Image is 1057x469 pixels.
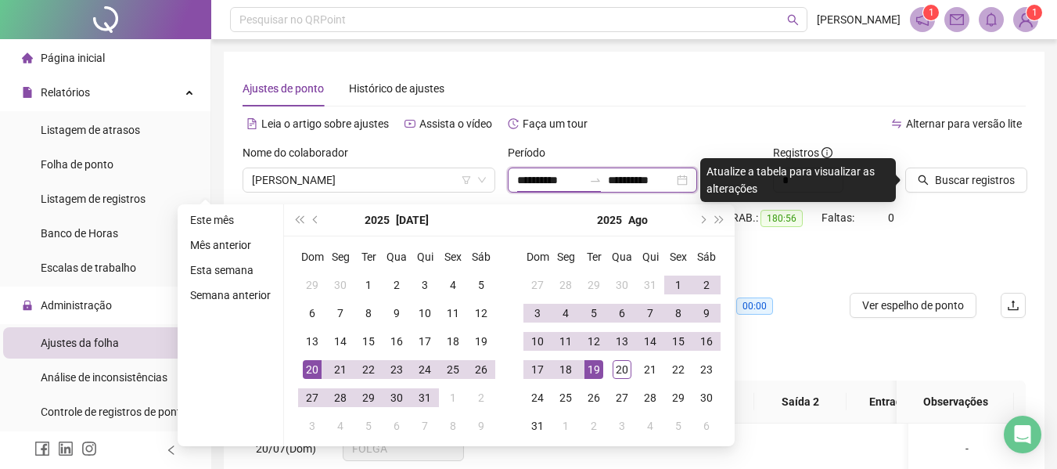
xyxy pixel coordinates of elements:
span: ANA CAROLINA DOS SANTOS [252,168,486,192]
td: 2025-07-02 [383,271,411,299]
th: Ter [354,243,383,271]
div: 3 [415,276,434,294]
div: 16 [387,332,406,351]
div: 3 [303,417,322,435]
span: mail [950,13,964,27]
div: 29 [584,276,603,294]
span: Assista o vídeo [419,117,492,130]
th: Entrada 3 [847,381,939,424]
td: 2025-08-09 [467,412,495,440]
th: Qui [411,243,439,271]
td: 2025-08-06 [383,412,411,440]
div: 7 [641,304,660,323]
span: Ajustes de ponto [243,82,324,95]
td: 2025-08-28 [636,384,664,412]
td: 2025-08-03 [523,299,552,327]
td: 2025-08-18 [552,355,580,384]
div: 4 [444,276,462,294]
div: 4 [556,304,575,323]
span: facebook [34,441,50,456]
div: 21 [331,360,350,379]
td: 2025-08-10 [523,327,552,355]
span: swap [891,118,902,129]
div: 24 [415,360,434,379]
td: 2025-08-04 [326,412,354,440]
button: month panel [396,204,429,236]
div: 27 [613,388,631,407]
td: 2025-09-02 [580,412,608,440]
div: 1 [556,417,575,435]
td: 2025-07-09 [383,299,411,327]
div: 19 [472,332,491,351]
th: Seg [552,243,580,271]
div: 1 [359,276,378,294]
div: 6 [697,417,716,435]
div: 28 [641,388,660,407]
td: 2025-07-25 [439,355,467,384]
div: 28 [556,276,575,294]
div: 5 [669,417,688,435]
span: youtube [404,118,415,129]
td: 2025-07-16 [383,327,411,355]
td: 2025-08-06 [608,299,636,327]
td: 2025-07-27 [523,271,552,299]
div: 22 [669,360,688,379]
div: 2 [387,276,406,294]
div: 4 [641,417,660,435]
span: Histórico de ajustes [349,82,444,95]
span: Ver espelho de ponto [862,297,964,314]
td: 2025-08-22 [664,355,692,384]
button: Ver espelho de ponto [850,293,976,318]
div: 23 [697,360,716,379]
span: Faltas: [822,211,857,224]
span: lock [22,300,33,311]
span: Buscar registros [935,171,1015,189]
li: Mês anterior [184,236,277,254]
div: 30 [613,276,631,294]
div: 25 [556,388,575,407]
div: Quitações: [682,297,792,315]
span: FOLGA [352,437,455,460]
span: notification [915,13,929,27]
span: file-text [246,118,257,129]
div: 5 [584,304,603,323]
label: Nome do colaborador [243,144,358,161]
th: Dom [523,243,552,271]
div: 4 [331,417,350,435]
div: 3 [613,417,631,435]
div: 18 [556,360,575,379]
td: 2025-08-08 [439,412,467,440]
td: 2025-08-02 [467,384,495,412]
span: Faça um tour [523,117,588,130]
span: Listagem de registros [41,193,146,205]
th: Sáb [692,243,721,271]
div: 19 [584,360,603,379]
div: 9 [472,417,491,435]
span: Leia o artigo sobre ajustes [261,117,389,130]
td: 2025-07-31 [411,384,439,412]
div: 17 [528,360,547,379]
span: info-circle [822,147,832,158]
li: Este mês [184,211,277,229]
th: Sex [664,243,692,271]
th: Seg [326,243,354,271]
td: 2025-07-20 [298,355,326,384]
div: 26 [472,360,491,379]
span: search [918,175,929,186]
span: 20/07(Dom) [256,442,316,455]
td: 2025-07-24 [411,355,439,384]
td: 2025-07-06 [298,299,326,327]
td: 2025-07-17 [411,327,439,355]
td: 2025-08-25 [552,384,580,412]
span: 1 [1032,7,1037,18]
div: 7 [331,304,350,323]
span: 180:56 [760,210,803,227]
span: filter [462,175,471,185]
td: 2025-07-29 [354,384,383,412]
span: Análise de inconsistências [41,371,167,384]
div: 5 [359,417,378,435]
div: 2 [697,276,716,294]
td: 2025-06-29 [298,271,326,299]
button: super-next-year [711,204,728,236]
td: 2025-08-27 [608,384,636,412]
